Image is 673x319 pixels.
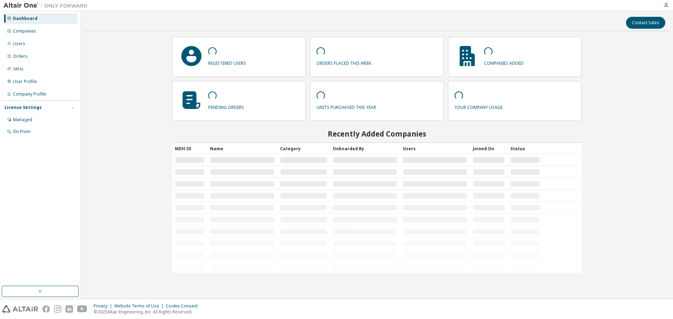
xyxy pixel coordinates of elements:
[333,143,397,154] div: Onboarded By
[208,102,244,110] p: pending orders
[54,305,61,313] img: instagram.svg
[13,16,38,21] div: Dashboard
[208,58,246,66] p: registered users
[172,129,582,138] h2: Recently Added Companies
[13,41,25,47] div: Users
[317,102,376,110] p: units purchased this year
[2,305,38,313] img: altair_logo.svg
[13,28,36,34] div: Companies
[77,305,87,313] img: youtube.svg
[455,102,503,110] p: your company usage
[317,58,371,66] p: orders placed this week
[510,143,540,154] div: Status
[94,303,114,309] div: Privacy
[626,17,665,29] button: Contact Sales
[13,117,32,123] div: Managed
[66,305,73,313] img: linkedin.svg
[473,143,505,154] div: Joined On
[280,143,327,154] div: Category
[13,129,30,134] div: On Prem
[13,91,46,97] div: Company Profile
[13,66,23,72] div: SKUs
[484,58,524,66] p: companies added
[114,303,166,309] div: Website Terms of Use
[175,143,204,154] div: MDH ID
[5,105,42,110] div: License Settings
[403,143,467,154] div: Users
[4,2,91,9] img: Altair One
[166,303,202,309] div: Cookie Consent
[13,79,37,84] div: User Profile
[210,143,274,154] div: Name
[94,309,202,315] p: © 2025 Altair Engineering, Inc. All Rights Reserved.
[13,54,28,59] div: Orders
[42,305,50,313] img: facebook.svg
